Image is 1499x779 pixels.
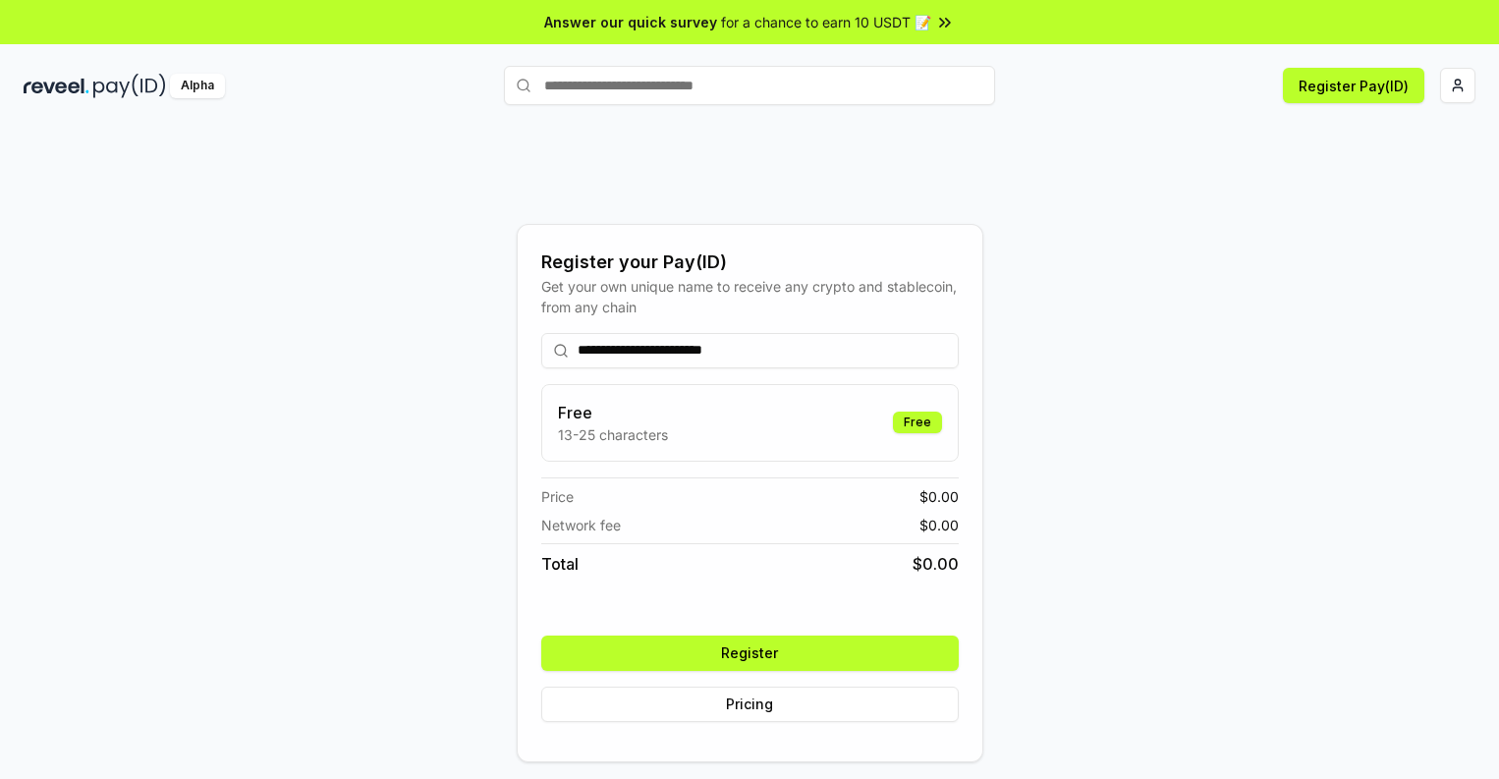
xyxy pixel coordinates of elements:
[541,687,959,722] button: Pricing
[893,412,942,433] div: Free
[93,74,166,98] img: pay_id
[24,74,89,98] img: reveel_dark
[170,74,225,98] div: Alpha
[541,515,621,535] span: Network fee
[558,424,668,445] p: 13-25 characters
[913,552,959,576] span: $ 0.00
[919,515,959,535] span: $ 0.00
[541,249,959,276] div: Register your Pay(ID)
[541,486,574,507] span: Price
[541,276,959,317] div: Get your own unique name to receive any crypto and stablecoin, from any chain
[1283,68,1424,103] button: Register Pay(ID)
[919,486,959,507] span: $ 0.00
[558,401,668,424] h3: Free
[544,12,717,32] span: Answer our quick survey
[541,636,959,671] button: Register
[721,12,931,32] span: for a chance to earn 10 USDT 📝
[541,552,579,576] span: Total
